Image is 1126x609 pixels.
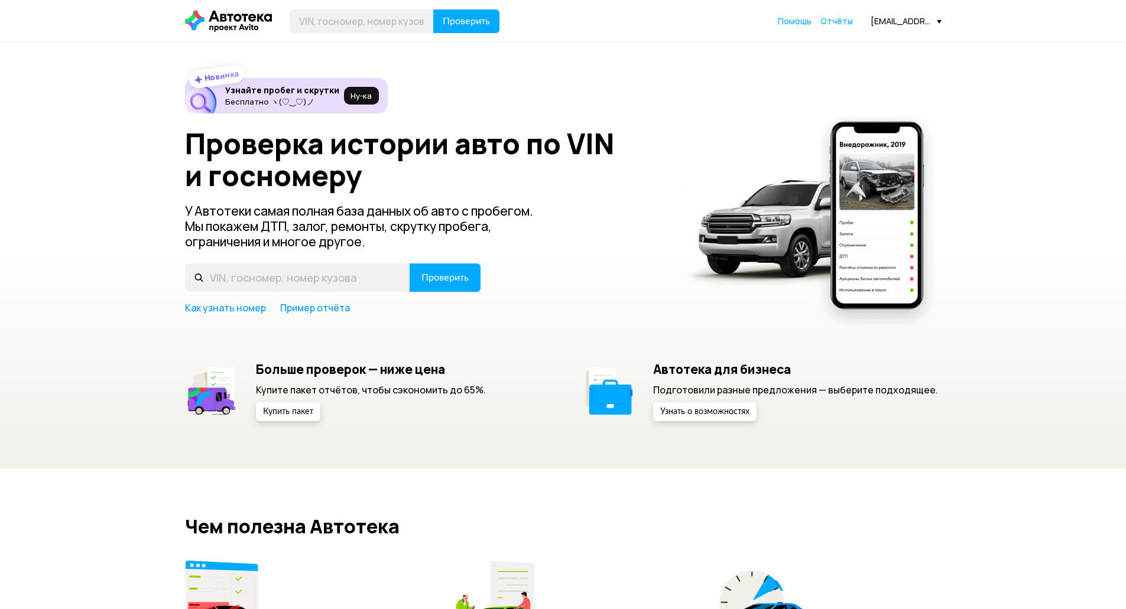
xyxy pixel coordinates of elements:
button: Проверить [410,263,481,292]
input: VIN, госномер, номер кузова [185,263,410,292]
button: Купить пакет [256,402,320,421]
button: Узнать о возможностях [653,402,757,421]
a: Отчёты [820,15,853,27]
span: Проверить [421,273,469,282]
span: Проверить [443,17,490,26]
a: Пример отчёта [280,301,350,314]
p: Подготовили разные предложения — выберите подходящее. [653,383,938,396]
span: Купить пакет [263,408,313,416]
strong: Новинка [203,68,239,83]
span: Ну‑ка [351,91,372,100]
div: [EMAIL_ADDRESS][DOMAIN_NAME] [871,15,942,27]
h6: Узнайте пробег и скрутки [225,85,339,96]
span: Узнать о возможностях [660,408,749,416]
input: VIN, госномер, номер кузова [290,9,434,33]
p: У Автотеки самая полная база данных об авто с пробегом. Мы покажем ДТП, залог, ремонты, скрутку п... [185,203,553,249]
h2: Чем полезна Автотека [185,516,942,537]
button: Проверить [433,9,499,33]
p: Купите пакет отчётов, чтобы сэкономить до 65%. [256,383,486,396]
p: Бесплатно ヽ(♡‿♡)ノ [225,97,339,106]
a: Как узнать номер [185,301,266,314]
h5: Автотека для бизнеса [653,362,938,377]
a: Помощь [778,15,812,27]
h5: Больше проверок — ниже цена [256,362,486,377]
h1: Проверка истории авто по VIN и госномеру [185,128,666,191]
